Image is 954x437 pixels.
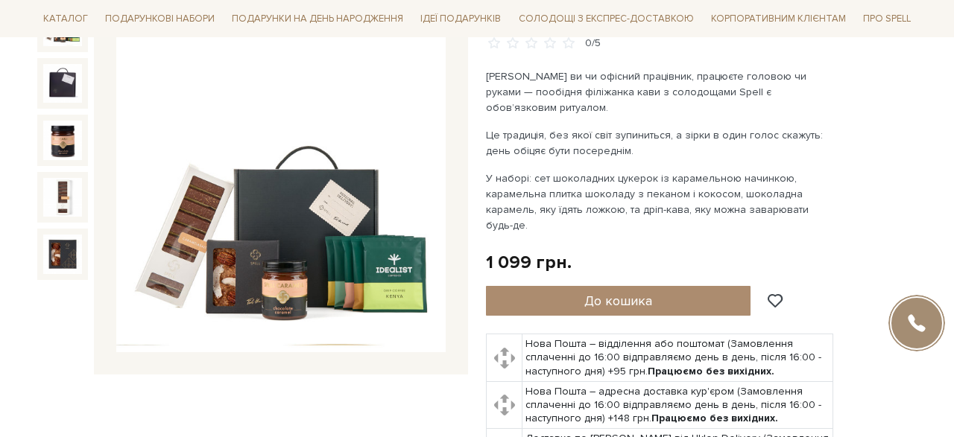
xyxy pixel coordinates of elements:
b: Працюємо без вихідних. [648,365,774,377]
a: Корпоративним клієнтам [705,6,852,31]
img: Подарунок Карамельний кава-брейк [43,178,82,217]
td: Нова Пошта – адресна доставка кур'єром (Замовлення сплаченні до 16:00 відправляємо день в день, п... [522,381,833,429]
img: Подарунок Карамельний кава-брейк [43,64,82,103]
td: Нова Пошта – відділення або поштомат (Замовлення сплаченні до 16:00 відправляємо день в день, піс... [522,334,833,382]
b: Працюємо без вихідних. [651,412,778,424]
span: Ідеї подарунків [414,7,507,31]
span: Подарунки на День народження [226,7,409,31]
div: 1 099 грн. [486,251,572,274]
p: У наборі: сет шоколадних цукерок із карамельною начинкою, карамельна плитка шоколаду з пеканом і ... [486,170,835,233]
span: Подарункові набори [99,7,221,31]
button: До кошика [486,286,751,316]
div: 0/5 [585,36,601,51]
a: Солодощі з експрес-доставкою [513,6,700,31]
span: Каталог [37,7,94,31]
img: Подарунок Карамельний кава-брейк [116,24,446,353]
p: [PERSON_NAME] ви чи офісний працівник, працюєте головою чи руками — пообідня філіжанка кави з сол... [486,68,835,115]
span: Про Spell [857,7,917,31]
span: До кошика [584,293,652,309]
p: Це традиція, без якої світ зупиниться, а зірки в один голос скажуть: день обіцяє бути посереднім. [486,127,835,159]
img: Подарунок Карамельний кава-брейк [43,235,82,273]
img: Подарунок Карамельний кава-брейк [43,121,82,159]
